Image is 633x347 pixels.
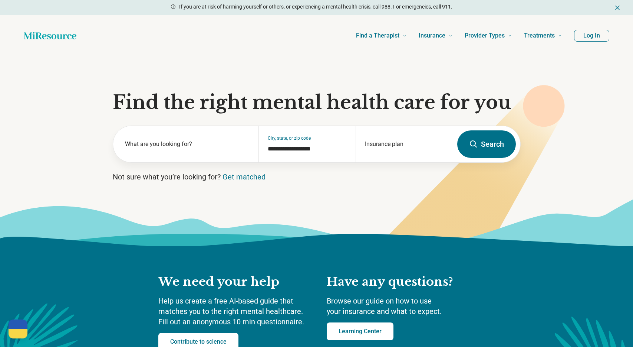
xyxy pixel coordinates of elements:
[457,130,516,158] button: Search
[24,28,76,43] a: Home page
[356,21,407,51] a: Find a Therapist
[356,30,399,41] span: Find a Therapist
[614,3,621,12] button: Dismiss
[125,140,250,149] label: What are you looking for?
[465,30,505,41] span: Provider Types
[179,3,452,11] p: If you are at risk of harming yourself or others, or experiencing a mental health crisis, call 98...
[419,30,445,41] span: Insurance
[524,21,562,51] a: Treatments
[327,274,475,290] h2: Have any questions?
[113,172,521,182] p: Not sure what you’re looking for?
[113,91,521,114] h1: Find the right mental health care for you
[465,21,512,51] a: Provider Types
[158,274,312,290] h2: We need your help
[222,172,266,181] a: Get matched
[158,296,312,327] p: Help us create a free AI-based guide that matches you to the right mental healthcare. Fill out an...
[419,21,453,51] a: Insurance
[327,296,475,317] p: Browse our guide on how to use your insurance and what to expect.
[574,30,609,42] button: Log In
[524,30,555,41] span: Treatments
[327,322,393,340] a: Learning Center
